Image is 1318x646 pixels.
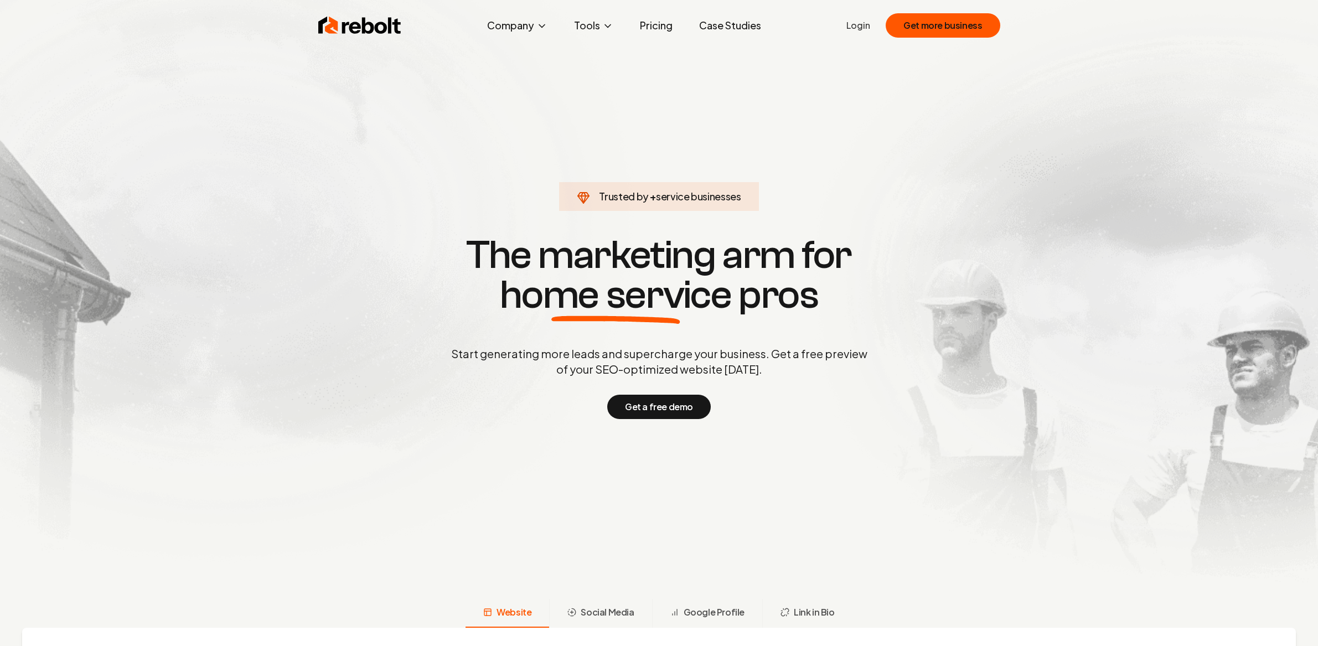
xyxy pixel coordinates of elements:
p: Start generating more leads and supercharge your business. Get a free preview of your SEO-optimiz... [449,346,870,377]
span: + [650,190,656,203]
button: Tools [565,14,622,37]
button: Get more business [886,13,1000,38]
button: Company [478,14,556,37]
button: Website [466,599,549,628]
span: Link in Bio [794,606,835,619]
h1: The marketing arm for pros [394,235,925,315]
span: home service [500,275,732,315]
button: Google Profile [652,599,762,628]
span: service businesses [656,190,741,203]
button: Social Media [549,599,652,628]
span: Website [497,606,531,619]
button: Get a free demo [607,395,711,419]
span: Google Profile [684,606,745,619]
img: Rebolt Logo [318,14,401,37]
a: Login [846,19,870,32]
span: Social Media [581,606,634,619]
a: Pricing [631,14,681,37]
a: Case Studies [690,14,770,37]
span: Trusted by [599,190,648,203]
button: Link in Bio [762,599,852,628]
